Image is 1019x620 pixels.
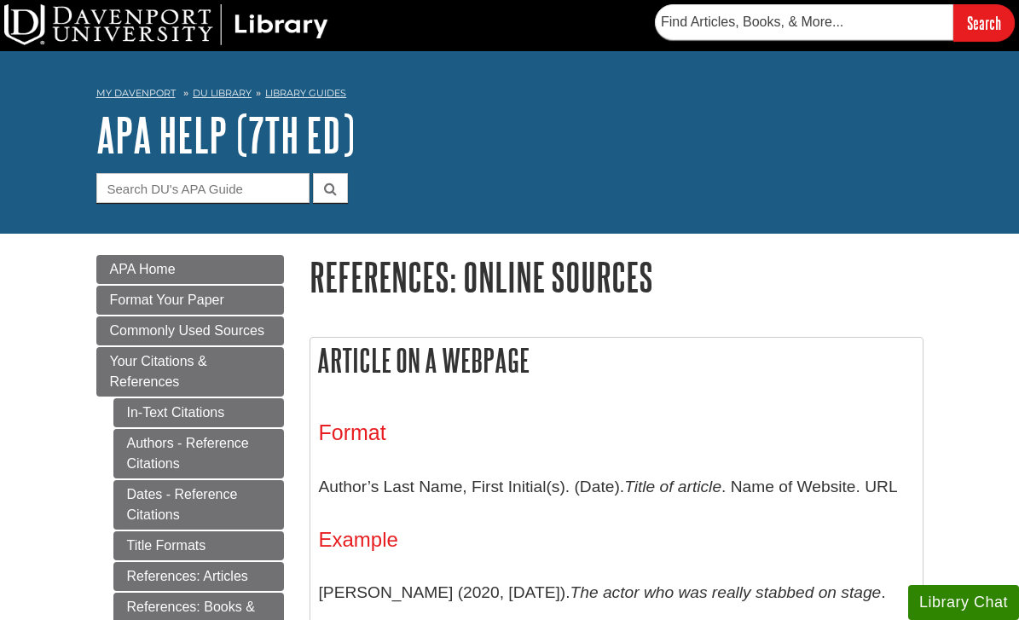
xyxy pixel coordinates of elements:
[110,262,176,276] span: APA Home
[310,338,923,383] h2: Article on a Webpage
[113,398,284,427] a: In-Text Citations
[96,255,284,284] a: APA Home
[4,4,328,45] img: DU Library
[655,4,953,40] input: Find Articles, Books, & More...
[265,87,346,99] a: Library Guides
[110,293,224,307] span: Format Your Paper
[96,347,284,397] a: Your Citations & References
[96,173,310,203] input: Search DU's APA Guide
[570,583,882,601] i: The actor who was really stabbed on stage
[96,316,284,345] a: Commonly Used Sources
[655,4,1015,41] form: Searches DU Library's articles, books, and more
[310,255,923,298] h1: References: Online Sources
[113,429,284,478] a: Authors - Reference Citations
[319,420,914,445] h3: Format
[110,354,207,389] span: Your Citations & References
[319,529,914,551] h4: Example
[908,585,1019,620] button: Library Chat
[113,480,284,530] a: Dates - Reference Citations
[96,82,923,109] nav: breadcrumb
[113,562,284,591] a: References: Articles
[319,462,914,512] p: Author’s Last Name, First Initial(s). (Date). . Name of Website. URL
[110,323,264,338] span: Commonly Used Sources
[953,4,1015,41] input: Search
[96,108,355,161] a: APA Help (7th Ed)
[113,531,284,560] a: Title Formats
[96,86,176,101] a: My Davenport
[624,478,721,495] i: Title of article
[193,87,252,99] a: DU Library
[96,286,284,315] a: Format Your Paper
